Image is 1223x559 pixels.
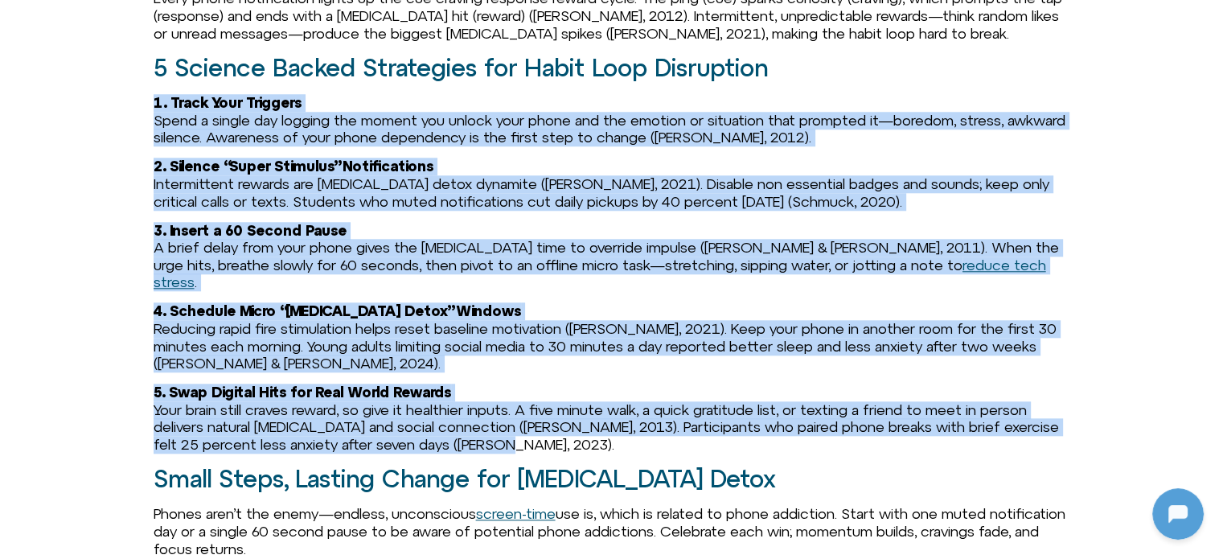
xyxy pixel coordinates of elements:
p: Your brain still craves reward, so give it healthier inputs. A five minute walk, a quick gratitud... [154,384,1070,453]
p: Reducing rapid fire stimulation helps reset baseline motivation ([PERSON_NAME], 2021). Keep your ... [154,302,1070,372]
p: A brief delay from your phone gives the [MEDICAL_DATA] time to override impulse ([PERSON_NAME] & ... [154,222,1070,291]
a: reduce tech stress [154,257,1046,291]
b: 3. Insert a 60 Second Pause [154,222,347,239]
b: 5. Swap Digital Hits for Real World Rewards [154,384,451,401]
b: 4. Schedule Micro “[MEDICAL_DATA] Detox” Windows [154,302,521,319]
iframe: Botpress [1152,488,1204,540]
b: 1. Track Your Triggers [154,94,302,111]
a: screen-time [476,505,556,522]
p: Phones aren’t the enemy—endless, unconscious use is, which is related to phone addiction. Start w... [154,505,1070,557]
p: Spend a single day logging the moment you unlock your phone and the emotion or situation that pro... [154,94,1070,146]
b: 2. Silence “Super Stimulus” Notifications [154,158,433,175]
h2: Small Steps, Lasting Change for [MEDICAL_DATA] Detox [154,466,1070,492]
p: Intermittent rewards are [MEDICAL_DATA] detox dynamite ([PERSON_NAME], 2021). Disable non essenti... [154,158,1070,210]
h2: 5 Science Backed Strategies for Habit Loop Disruption [154,55,1070,81]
